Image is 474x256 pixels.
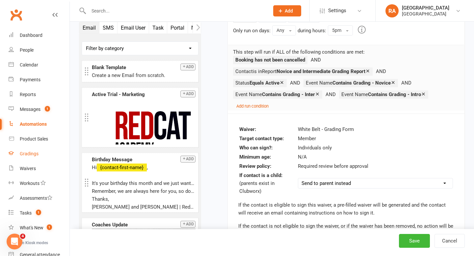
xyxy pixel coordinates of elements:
[92,203,196,211] p: [PERSON_NAME] and [PERSON_NAME] | Redcat Martial Arts Academy
[239,163,271,169] strong: Review policy:
[9,146,69,161] a: Gradings
[8,7,24,23] a: Clubworx
[92,164,196,171] p: Hi
[238,222,454,238] p: If the contact is not eligible to sign the waiver, or if the waiver has been removed, no action w...
[9,72,69,87] a: Payments
[20,77,40,82] div: Payments
[399,234,430,248] button: Save
[303,79,415,87] li: Event Name
[92,64,196,71] div: Blank Template
[92,90,196,98] div: Active Trial - Marketing
[45,106,50,112] span: 1
[118,22,149,34] button: Email User
[188,22,224,34] button: Membership
[20,62,38,67] div: Calendar
[239,136,284,141] strong: Target contact type:
[20,225,43,230] div: What's New
[20,121,47,127] div: Automations
[239,172,282,178] strong: If contact is a child:
[20,107,40,112] div: Messages
[92,195,196,203] p: Thanks,
[239,145,273,151] strong: Who can sign?:
[20,181,39,186] div: Workouts
[233,90,339,99] li: Event Name
[149,22,167,34] button: Task
[9,206,69,220] a: Tasks 1
[233,79,303,87] li: Status
[9,176,69,191] a: Workouts
[262,91,315,97] strong: Contains Grading - Inter
[285,8,293,13] span: Add
[239,179,291,195] div: (parents exist in Clubworx)
[180,221,196,228] button: Add
[9,102,69,117] a: Messages 1
[87,6,265,15] input: Search...
[368,91,421,97] strong: Contains Grading - Intro
[9,43,69,58] a: People
[238,201,454,217] p: If the contact is eligible to sign this waiver, a pre-filled waiver will be generated and the con...
[180,156,196,163] button: Add
[272,25,296,35] button: Any
[36,210,41,215] span: 1
[273,5,301,16] button: Add
[402,11,449,17] div: [GEOGRAPHIC_DATA]
[402,5,449,11] div: [GEOGRAPHIC_DATA]
[79,22,99,34] button: Email
[236,104,269,109] small: Add run condition
[9,58,69,72] a: Calendar
[328,3,346,18] span: Settings
[9,132,69,146] a: Product Sales
[7,234,22,249] iframe: Intercom live chat
[20,234,25,239] span: 4
[92,187,196,195] p: Remember, we are always here for you, so don't hesitate to come and speak to us when you're in ne...
[233,48,459,56] p: This step will run if ALL of the following conditions are met:
[180,64,196,70] button: Add
[233,27,271,35] div: Only run on days:
[298,134,453,143] td: Member
[298,125,453,134] td: White Belt - Grading Form
[92,179,196,187] p: It's your birthday this month and we just wanted to take a moment to wish you all the best from u...
[235,57,305,63] strong: Booking has not been cancelled
[239,154,271,160] strong: Minimum age:
[298,162,453,170] td: Required review before approval
[298,27,326,35] div: during hours:
[9,191,69,206] a: Assessments
[328,25,353,35] button: 5pm
[9,161,69,176] a: Waivers
[20,92,36,97] div: Reports
[92,71,196,79] div: Create a new Email from scratch.
[167,22,188,34] button: Portal
[253,68,262,74] span: is in
[434,234,465,248] button: Cancel
[276,68,365,74] strong: Novice and Intermediate Grading Report
[180,90,196,97] button: Add
[298,143,453,152] td: Individuals only
[92,221,196,229] div: Coaches Update
[99,22,118,34] button: SMS
[147,165,148,170] span: ,
[20,166,36,171] div: Waivers
[9,28,69,43] a: Dashboard
[47,224,52,230] span: 1
[385,4,399,17] div: RA
[235,68,365,74] span: Contact Report
[9,87,69,102] a: Reports
[250,80,279,86] strong: Equals Active
[20,136,48,141] div: Product Sales
[9,117,69,132] a: Automations
[20,151,39,156] div: Gradings
[239,126,256,132] strong: Waiver:
[339,90,428,99] li: Event Name
[332,80,391,86] strong: Contains Grading - Novice
[298,154,307,160] span: N/A
[20,47,34,53] div: People
[92,156,196,164] div: Birthday Message
[20,33,42,38] div: Dashboard
[9,220,69,235] a: What's New1
[20,210,32,216] div: Tasks
[20,195,52,201] div: Assessments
